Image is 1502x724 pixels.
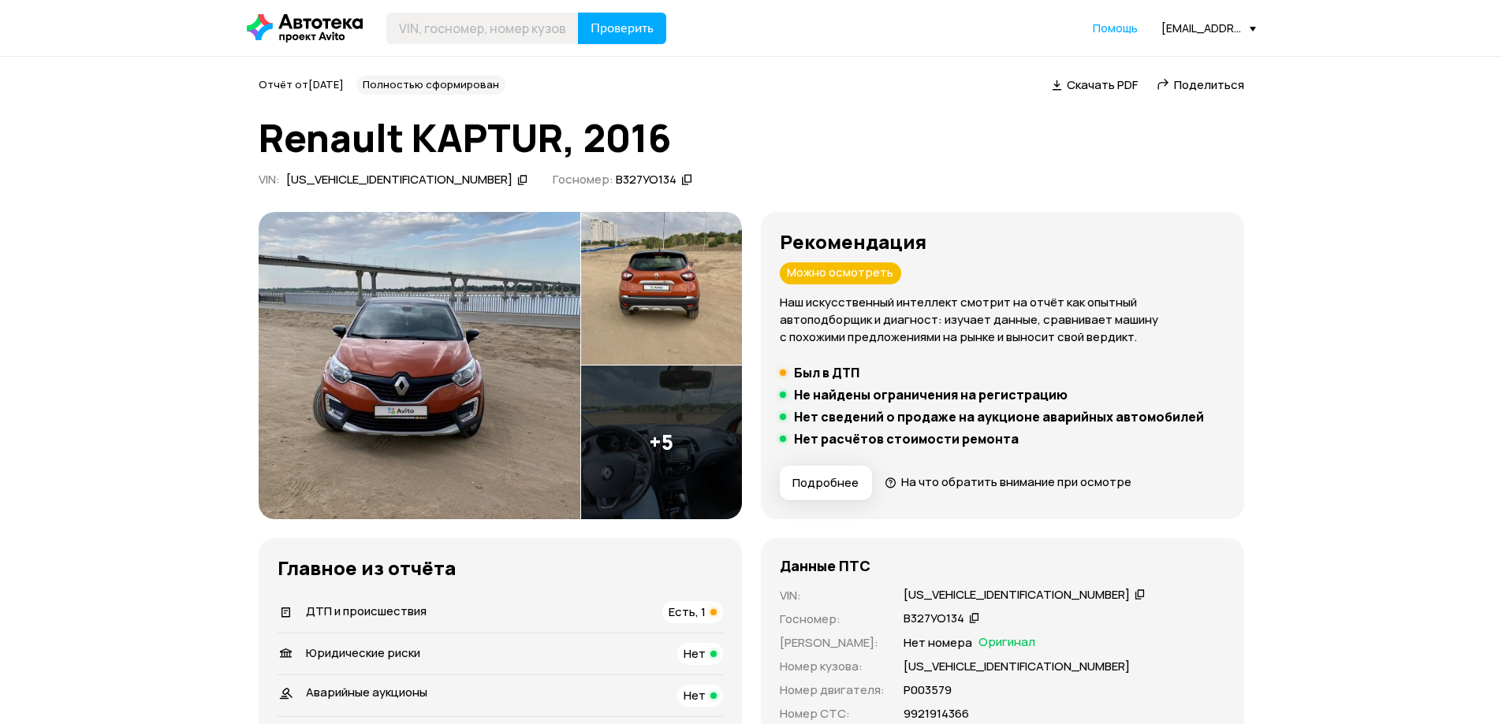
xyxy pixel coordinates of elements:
[259,77,344,91] span: Отчёт от [DATE]
[904,705,969,722] p: 9921914366
[1161,20,1256,35] div: [EMAIL_ADDRESS][DOMAIN_NAME]
[1157,76,1244,93] a: Поделиться
[578,13,666,44] button: Проверить
[286,172,512,188] div: [US_VEHICLE_IDENTIFICATION_NUMBER]
[780,681,885,699] p: Номер двигателя :
[904,611,964,627] div: В327УО134
[978,634,1035,652] span: Оригинал
[1052,76,1138,93] a: Скачать PDF
[780,557,870,574] h4: Данные ПТС
[780,587,885,604] p: VIN :
[278,557,723,579] h3: Главное из отчёта
[780,294,1225,346] p: Наш искусственный интеллект смотрит на отчёт как опытный автоподборщик и диагност: изучает данные...
[780,611,885,628] p: Госномер :
[780,658,885,675] p: Номер кузова :
[780,705,885,722] p: Номер СТС :
[780,634,885,652] p: [PERSON_NAME] :
[904,681,952,699] p: Р003579
[259,117,1244,159] h1: Renault KAPTUR, 2016
[591,22,654,35] span: Проверить
[684,645,706,662] span: Нет
[1093,20,1138,36] a: Помощь
[259,171,280,187] span: VIN :
[904,587,1130,603] div: [US_VEHICLE_IDENTIFICATION_NUMBER]
[1067,76,1138,93] span: Скачать PDF
[901,473,1131,490] span: На что обратить внимание при осмотре
[904,658,1130,675] p: [US_VEHICLE_IDENTIFICATION_NUMBER]
[1093,20,1138,35] span: Помощь
[780,262,901,284] div: Можно осмотреть
[780,466,872,500] button: Подробнее
[306,684,427,700] span: Аварийные аукционы
[616,172,676,188] div: В327УО134
[904,634,972,652] p: Нет номера
[794,409,1204,425] h5: Нет сведений о продаже на аукционе аварийных автомобилей
[794,431,1019,447] h5: Нет расчётов стоимости ремонта
[780,231,1225,253] h3: Рекомендация
[792,475,859,491] span: Подробнее
[684,687,706,704] span: Нет
[885,473,1132,490] a: На что обратить внимание при осмотре
[386,13,579,44] input: VIN, госномер, номер кузова
[1174,76,1244,93] span: Поделиться
[669,603,706,620] span: Есть, 1
[794,387,1068,403] h5: Не найдены ограничения на регистрацию
[306,644,420,661] span: Юридические риски
[306,603,427,619] span: ДТП и происшествия
[794,365,859,381] h5: Был в ДТП
[553,171,613,187] span: Госномер:
[356,76,505,95] div: Полностью сформирован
